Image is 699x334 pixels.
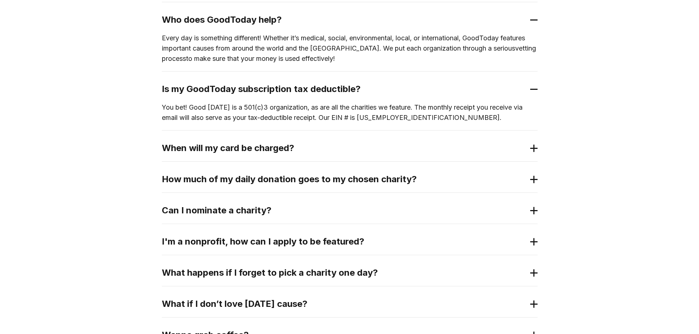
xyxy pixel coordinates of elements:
h2: When will my card be charged? [162,142,526,154]
h2: Who does GoodToday help? [162,14,526,26]
h2: What happens if I forget to pick a charity one day? [162,267,526,279]
h2: Is my GoodToday subscription tax deductible? [162,83,526,95]
p: Every day is something different! Whether it’s medical, social, environmental, local, or internat... [162,33,538,64]
h2: I'm a nonprofit, how can I apply to be featured? [162,236,526,247]
h2: What if I don’t love [DATE] cause? [162,298,526,310]
h2: Can I nominate a charity? [162,205,526,216]
p: You bet! Good [DATE] is a 501(c)3 organization, as are all the charities we feature. The monthly ... [162,102,538,123]
h2: How much of my daily donation goes to my chosen charity? [162,173,526,185]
